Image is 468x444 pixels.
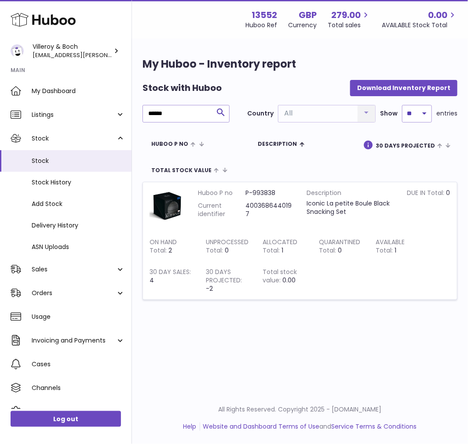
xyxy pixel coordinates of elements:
[376,143,435,148] span: 30 DAYS PROJECTED
[200,261,256,300] td: -2
[331,9,361,21] span: 279.00
[282,276,296,285] span: 0.00
[32,134,116,143] span: Stock
[32,200,125,208] span: Add Stock
[32,221,125,230] span: Delivery History
[143,261,200,300] td: 4
[407,188,446,199] strong: DUE IN Total
[203,422,320,431] a: Website and Dashboard Terms of Use
[263,238,297,257] strong: ALLOCATED Total
[150,267,191,278] strong: 30 DAY SALES
[32,336,116,345] span: Invoicing and Payments
[436,109,457,118] span: entries
[400,182,457,232] td: 0
[428,9,447,21] span: 0.00
[11,44,24,58] img: liu.rosanne@villeroy-boch.com
[382,21,457,29] span: AVAILABLE Stock Total
[299,9,317,21] strong: GBP
[143,231,200,261] td: 2
[256,231,313,261] td: 1
[319,238,361,257] strong: QUARANTINED Total
[32,408,125,416] span: Settings
[33,43,112,59] div: Villeroy & Boch
[332,422,417,431] a: Service Terms & Conditions
[139,405,461,414] p: All Rights Reserved. Copyright 2025 - [DOMAIN_NAME]
[32,265,116,274] span: Sales
[328,9,371,29] a: 279.00 Total sales
[307,189,394,199] strong: Description
[32,360,125,368] span: Cases
[183,422,197,431] a: Help
[32,289,116,297] span: Orders
[32,243,125,251] span: ASN Uploads
[143,57,457,71] h1: My Huboo - Inventory report
[150,189,185,223] img: product image
[32,157,125,165] span: Stock
[200,422,417,431] li: and
[258,141,297,147] span: Description
[33,51,178,59] span: [EMAIL_ADDRESS][PERSON_NAME][DOMAIN_NAME]
[11,411,121,427] a: Log out
[32,87,125,95] span: My Dashboard
[246,202,294,218] dd: 4003686440197
[245,21,277,29] div: Huboo Ref
[382,9,457,29] a: 0.00 AVAILABLE Stock Total
[246,189,294,197] dd: P-993838
[32,178,125,187] span: Stock History
[252,9,277,21] strong: 13552
[247,109,274,118] label: Country
[263,267,297,287] strong: Total stock value
[151,141,188,147] span: Huboo P no
[200,231,256,261] td: 0
[198,189,246,197] dt: Huboo P no
[206,238,249,257] strong: UNPROCESSED Total
[288,21,317,29] div: Currency
[32,384,125,392] span: Channels
[369,231,426,261] td: 1
[151,167,212,173] span: Total stock value
[32,313,125,321] span: Usage
[150,238,177,257] strong: ON HAND Total
[143,82,222,94] h2: Stock with Huboo
[338,246,342,255] span: 0
[206,267,242,287] strong: 30 DAYS PROJECTED
[307,199,394,216] div: Iconic La petite Boule Black Snacking Set
[32,111,116,119] span: Listings
[328,21,371,29] span: Total sales
[376,238,405,257] strong: AVAILABLE Total
[198,202,246,218] dt: Current identifier
[350,80,457,96] button: Download Inventory Report
[380,109,398,118] label: Show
